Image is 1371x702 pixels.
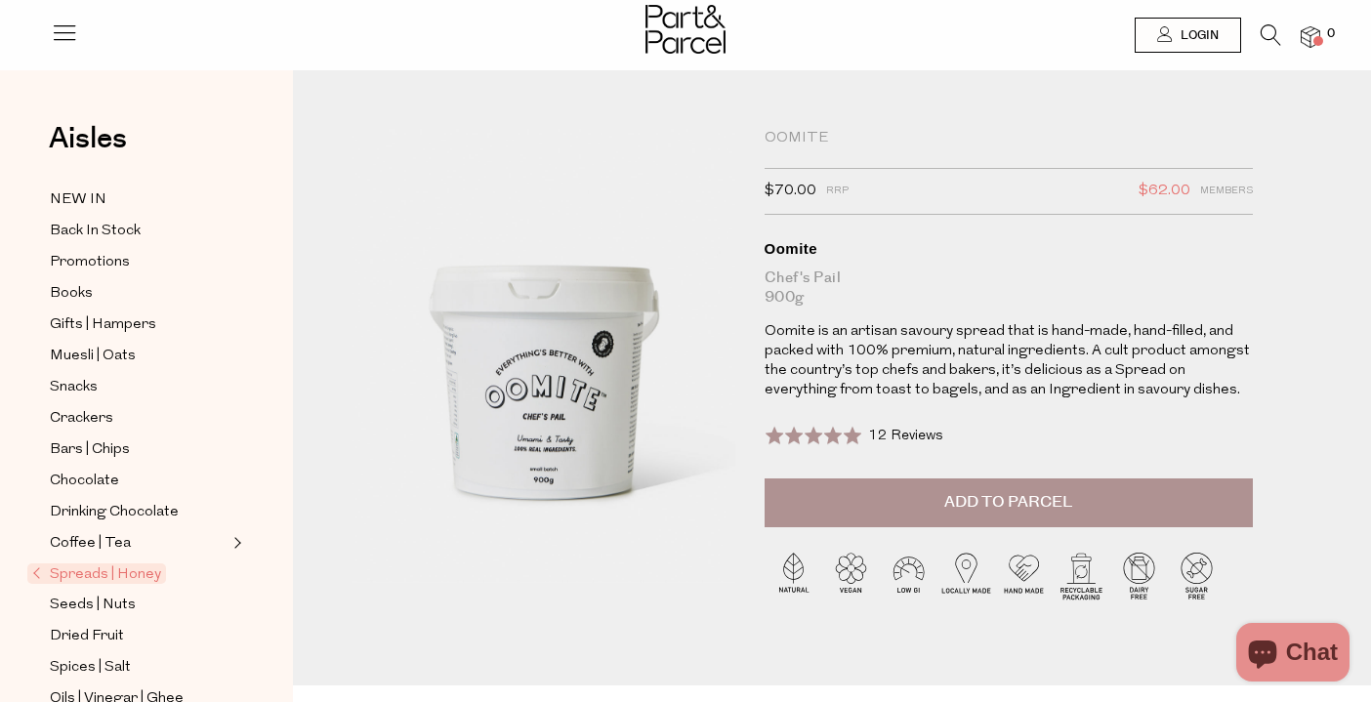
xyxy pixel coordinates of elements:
a: Spices | Salt [50,655,228,680]
a: Login [1135,18,1241,53]
span: Back In Stock [50,220,141,243]
img: P_P-ICONS-Live_Bec_V11_Vegan.svg [822,547,880,604]
inbox-online-store-chat: Shopify online store chat [1230,623,1355,686]
span: Chocolate [50,470,119,493]
span: Books [50,282,93,306]
img: P_P-ICONS-Live_Bec_V11_Handmade.svg [995,547,1053,604]
span: $62.00 [1139,179,1190,204]
a: Snacks [50,375,228,399]
span: Spreads | Honey [27,563,166,584]
img: P_P-ICONS-Live_Bec_V11_Low_Gi.svg [880,547,937,604]
span: Dried Fruit [50,625,124,648]
img: P_P-ICONS-Live_Bec_V11_Sugar_Free.svg [1168,547,1226,604]
a: Drinking Chocolate [50,500,228,524]
a: Chocolate [50,469,228,493]
img: Oomite [352,129,735,582]
span: Seeds | Nuts [50,594,136,617]
span: Add to Parcel [944,491,1072,514]
a: Dried Fruit [50,624,228,648]
a: Gifts | Hampers [50,312,228,337]
img: P_P-ICONS-Live_Bec_V11_Locally_Made_2.svg [937,547,995,604]
div: Chef's Pail 900g [765,268,1253,308]
span: $70.00 [765,179,816,204]
img: P_P-ICONS-Live_Bec_V11_Recyclable_Packaging.svg [1053,547,1110,604]
p: Oomite is an artisan savoury spread that is hand-made, hand-filled, and packed with 100% premium,... [765,322,1253,400]
span: Promotions [50,251,130,274]
span: Spices | Salt [50,656,131,680]
img: P_P-ICONS-Live_Bec_V11_Natural.svg [765,547,822,604]
span: Coffee | Tea [50,532,131,556]
a: Promotions [50,250,228,274]
span: RRP [826,179,849,204]
span: Muesli | Oats [50,345,136,368]
span: Login [1176,27,1219,44]
a: Coffee | Tea [50,531,228,556]
div: Oomite [765,129,1253,148]
a: Back In Stock [50,219,228,243]
img: Part&Parcel [645,5,726,54]
span: 12 Reviews [868,429,943,443]
a: NEW IN [50,187,228,212]
span: NEW IN [50,188,106,212]
a: Crackers [50,406,228,431]
button: Add to Parcel [765,478,1253,527]
span: 0 [1322,25,1340,43]
a: Books [50,281,228,306]
button: Expand/Collapse Coffee | Tea [228,531,242,555]
a: Spreads | Honey [32,562,228,586]
span: Snacks [50,376,98,399]
a: Seeds | Nuts [50,593,228,617]
span: Bars | Chips [50,438,130,462]
a: Aisles [49,124,127,173]
span: Members [1200,179,1253,204]
div: Oomite [765,239,1253,259]
a: Muesli | Oats [50,344,228,368]
span: Crackers [50,407,113,431]
span: Aisles [49,117,127,160]
a: 0 [1301,26,1320,47]
span: Drinking Chocolate [50,501,179,524]
img: P_P-ICONS-Live_Bec_V11_Dairy_Free.svg [1110,547,1168,604]
span: Gifts | Hampers [50,313,156,337]
a: Bars | Chips [50,437,228,462]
